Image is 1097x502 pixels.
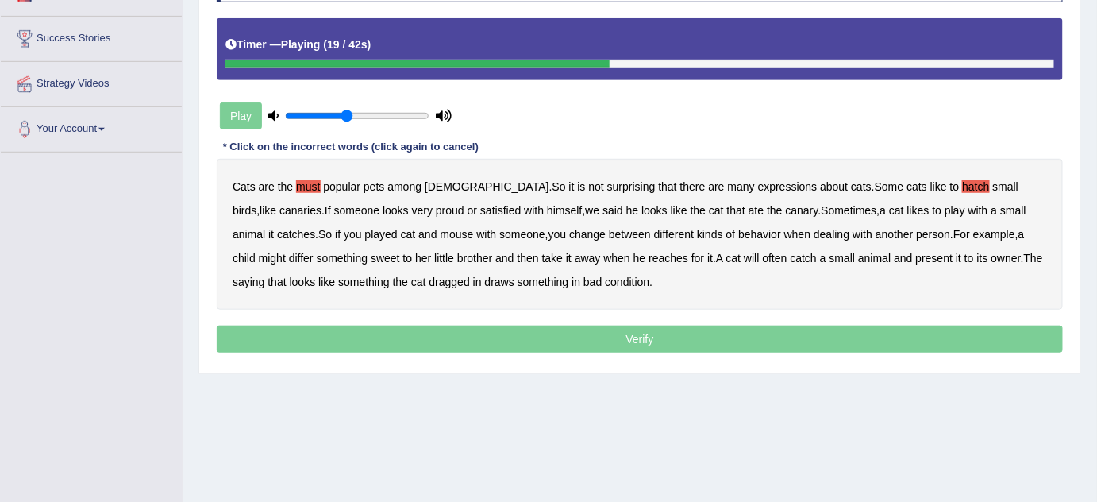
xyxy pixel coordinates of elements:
b: small [829,252,856,265]
b: many [728,180,755,193]
b: it [956,252,961,265]
div: . . , . , . , . , . , . . . [217,159,1063,310]
b: [DEMOGRAPHIC_DATA] [425,180,549,193]
a: Success Stories [1,17,182,56]
b: play [945,204,965,217]
b: catches [277,228,315,241]
b: like [671,204,687,217]
a: Strategy Videos [1,62,182,102]
b: not [589,180,604,193]
b: dragged [429,276,470,288]
b: hatch [962,180,989,193]
b: are [259,180,275,193]
b: to [403,252,413,265]
b: sweet [371,252,400,265]
b: cats [906,180,927,193]
b: cat [411,276,426,288]
b: about [820,180,848,193]
b: her [415,252,431,265]
b: then [518,252,539,265]
b: it [566,252,572,265]
b: there [680,180,706,193]
b: animal [858,252,891,265]
b: something [338,276,390,288]
b: cat [726,252,741,265]
b: and [894,252,912,265]
b: you [344,228,362,241]
b: The [1024,252,1043,265]
b: popular [323,180,360,193]
b: If [325,204,331,217]
b: someone [499,228,545,241]
h5: Timer — [225,39,371,51]
b: we [585,204,599,217]
b: bad [583,276,602,288]
b: differ [289,252,314,265]
b: it [707,252,713,265]
b: Some [875,180,904,193]
b: take [542,252,563,265]
b: small [1000,204,1026,217]
b: like [930,180,947,193]
b: with [524,204,544,217]
b: saying [233,276,264,288]
b: child [233,252,256,265]
b: something [317,252,368,265]
b: when [784,228,810,241]
b: pets [364,180,384,193]
b: he [633,252,646,265]
b: that [658,180,676,193]
b: with [476,228,496,241]
b: draws [485,276,514,288]
b: to [964,252,974,265]
b: Sometimes [822,204,877,217]
b: the [691,204,706,217]
b: canaries [279,204,321,217]
b: he [626,204,639,217]
b: the [278,180,293,193]
b: of [726,228,736,241]
b: or [468,204,477,217]
b: with [968,204,988,217]
b: if [335,228,341,241]
b: kinds [697,228,723,241]
b: So [318,228,332,241]
b: proud [436,204,464,217]
b: canary [786,204,818,217]
b: its [977,252,988,265]
b: Playing [281,38,321,51]
b: among [387,180,421,193]
b: like [318,276,335,288]
b: away [575,252,601,265]
b: it [569,180,575,193]
b: condition [605,276,649,288]
b: a [1018,228,1025,241]
b: surprising [607,180,656,193]
b: birds [233,204,256,217]
b: between [609,228,651,241]
b: cat [889,204,904,217]
b: ( [323,38,327,51]
b: very [412,204,433,217]
b: that [268,276,286,288]
b: likes [907,204,930,217]
b: cat [709,204,724,217]
b: will [744,252,759,265]
b: present [916,252,953,265]
b: are [709,180,725,193]
b: often [763,252,787,265]
b: played [365,228,398,241]
b: dealing [814,228,849,241]
b: change [569,228,606,241]
b: a [880,204,886,217]
b: owner [991,252,1021,265]
b: another [876,228,913,241]
b: looks [383,204,409,217]
b: the [393,276,408,288]
b: like [260,204,276,217]
b: mouse [441,228,474,241]
b: A [716,252,723,265]
b: to [933,204,942,217]
b: ) [368,38,371,51]
b: and [418,228,437,241]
